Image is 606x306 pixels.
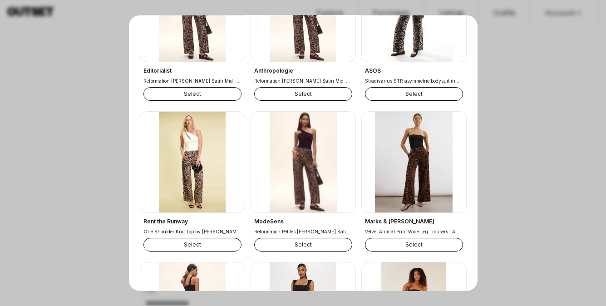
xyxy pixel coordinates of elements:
[143,87,241,101] button: Select
[143,77,241,84] h3: Reformation [PERSON_NAME] Satin Mid-Rise Bias Pants - Multicolor | Editorialist
[365,228,463,235] h3: Velvet Animal Print Wide Leg Trousers | Albaray | M&S
[365,67,463,74] h3: ASOS
[362,112,466,212] img: Velvet Animal Print Wide Leg Trousers | Albaray | M&S
[254,67,352,74] h3: Anthropologie
[365,87,463,101] button: Select
[254,77,352,84] h3: Reformation [PERSON_NAME] Satin Mid-Rise Bias Pants | Anthropologie
[143,228,241,235] h3: One Shoulder Knit Top by [PERSON_NAME] x RTR | Rent the Runway
[254,218,352,225] h3: ModeSens
[365,77,463,84] h3: Stradivarius STR asymmetric bodysuit in black | ASOS
[254,238,352,252] button: Select
[365,238,463,252] button: Select
[143,238,241,252] button: Select
[143,218,241,225] h3: Rent the Runway
[365,218,463,225] h3: Marks & [PERSON_NAME]
[254,228,352,235] h3: Reformation Petites [PERSON_NAME] Satin Mid Rise Bias Pant In [PERSON_NAME] | ModeSens
[140,112,245,212] img: One Shoulder Knit Top by Ronny Kobo x RTR | Rent the Runway
[143,67,241,74] h3: Editorialist
[251,112,355,212] img: Reformation Petites Gale Satin Mid Rise Bias Pant In Leo | ModeSens
[254,87,352,101] button: Select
